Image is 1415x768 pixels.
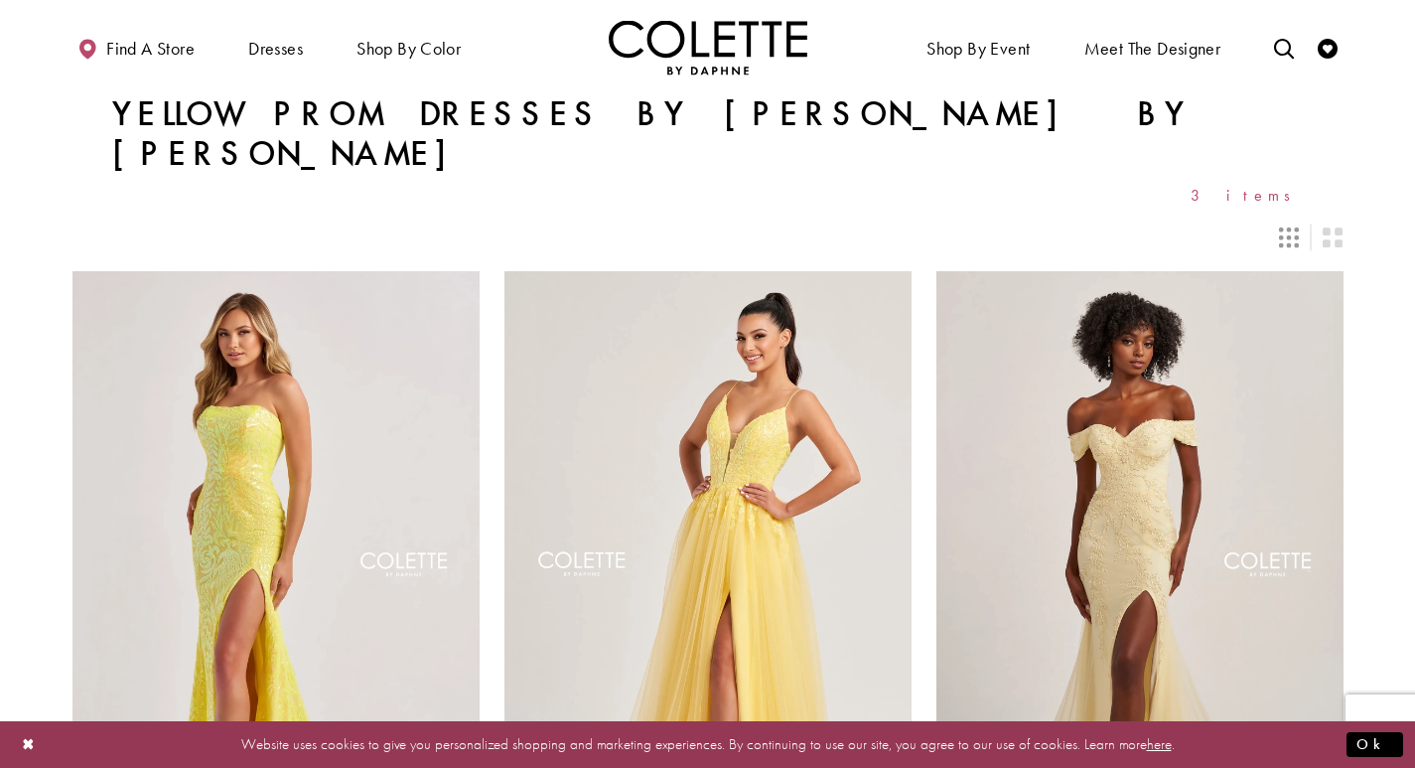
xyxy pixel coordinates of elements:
[1191,187,1304,204] span: 3 items
[143,731,1272,758] p: Website uses cookies to give you personalized shopping and marketing experiences. By continuing t...
[243,20,308,75] span: Dresses
[926,39,1030,59] span: Shop By Event
[356,39,461,59] span: Shop by color
[1269,20,1299,75] a: Toggle search
[248,39,303,59] span: Dresses
[1313,20,1343,75] a: Check Wishlist
[106,39,195,59] span: Find a store
[1346,732,1403,757] button: Submit Dialog
[1147,734,1172,754] a: here
[921,20,1035,75] span: Shop By Event
[352,20,466,75] span: Shop by color
[609,20,807,75] img: Colette by Daphne
[609,20,807,75] a: Visit Home Page
[72,20,200,75] a: Find a store
[112,94,1304,174] h1: Yellow Prom Dresses by [PERSON_NAME] by [PERSON_NAME]
[1079,20,1226,75] a: Meet the designer
[1279,228,1299,247] span: Switch layout to 3 columns
[12,727,46,762] button: Close Dialog
[1084,39,1221,59] span: Meet the designer
[1323,228,1343,247] span: Switch layout to 2 columns
[61,216,1355,259] div: Layout Controls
